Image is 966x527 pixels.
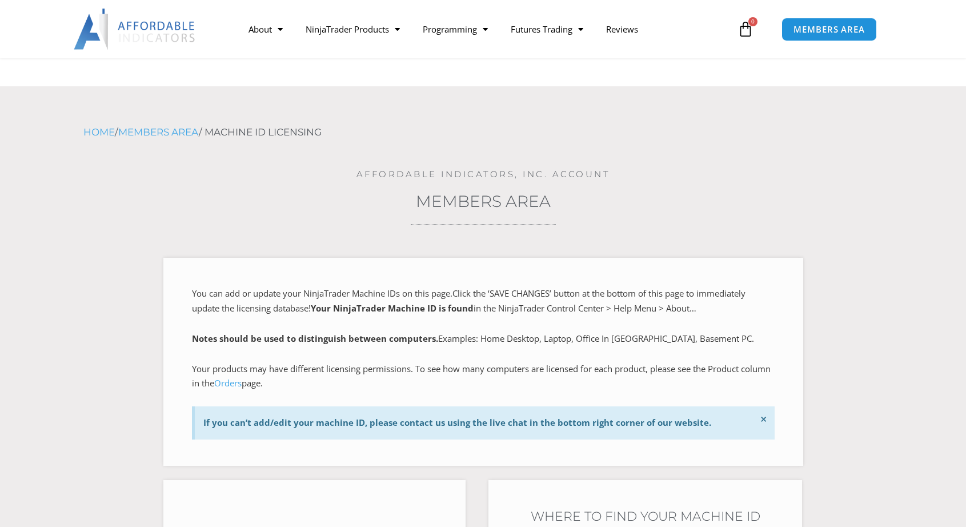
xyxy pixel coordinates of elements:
[411,16,499,42] a: Programming
[760,412,767,427] span: ×
[203,415,766,431] span: If you can’t add/edit your machine ID, please contact us using the live chat in the bottom right ...
[311,302,474,314] strong: Your NinjaTrader Machine ID is found
[192,333,438,344] strong: Notes should be used to distinguish between computers.
[83,123,883,142] p: / / MACHINE ID LICENSING
[793,25,865,34] span: MEMBERS AREA
[74,9,197,50] img: LogoAI | Affordable Indicators – NinjaTrader
[118,126,199,138] a: MEMBERS AREA
[720,13,771,46] a: 0
[759,412,769,427] button: Dismiss this alert.
[356,169,610,179] a: Affordable Indicators, Inc. Account
[748,17,757,26] span: 0
[192,288,452,299] span: You can add or update your NinjaTrader Machine IDs on this page.
[237,16,294,42] a: About
[83,126,115,138] a: HOME
[294,16,411,42] a: NinjaTrader Products
[595,16,650,42] a: Reviews
[416,191,551,211] a: MEMBERS AREA
[192,333,754,344] span: Examples: Home Desktop, Laptop, Office In [GEOGRAPHIC_DATA], Basement PC.
[781,18,877,41] a: MEMBERS AREA
[214,377,242,389] a: Orders
[192,288,745,314] span: Click the ‘SAVE CHANGES’ button at the bottom of this page to immediately update the licensing da...
[237,16,734,42] nav: Menu
[192,363,771,389] span: Your products may have different licensing permissions. To see how many computers are licensed fo...
[499,16,595,42] a: Futures Trading
[503,509,788,525] h6: Where to find your Machine ID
